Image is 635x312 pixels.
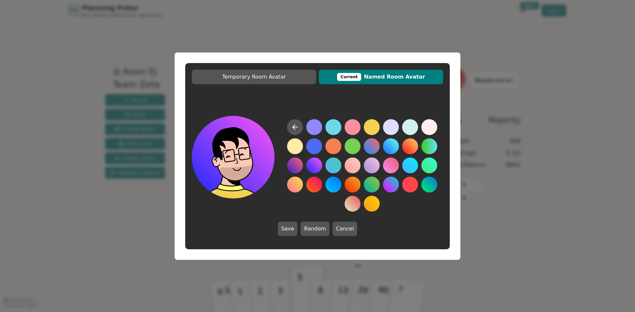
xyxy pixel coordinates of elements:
button: CurrentNamed Room Avatar [319,70,443,84]
div: This avatar will be displayed in dedicated rooms [337,73,361,81]
span: Temporary Room Avatar [195,73,313,81]
button: Cancel [333,222,357,236]
span: Named Room Avatar [322,73,440,81]
button: Save [278,222,297,236]
button: Temporary Room Avatar [192,70,316,84]
button: Random [301,222,329,236]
